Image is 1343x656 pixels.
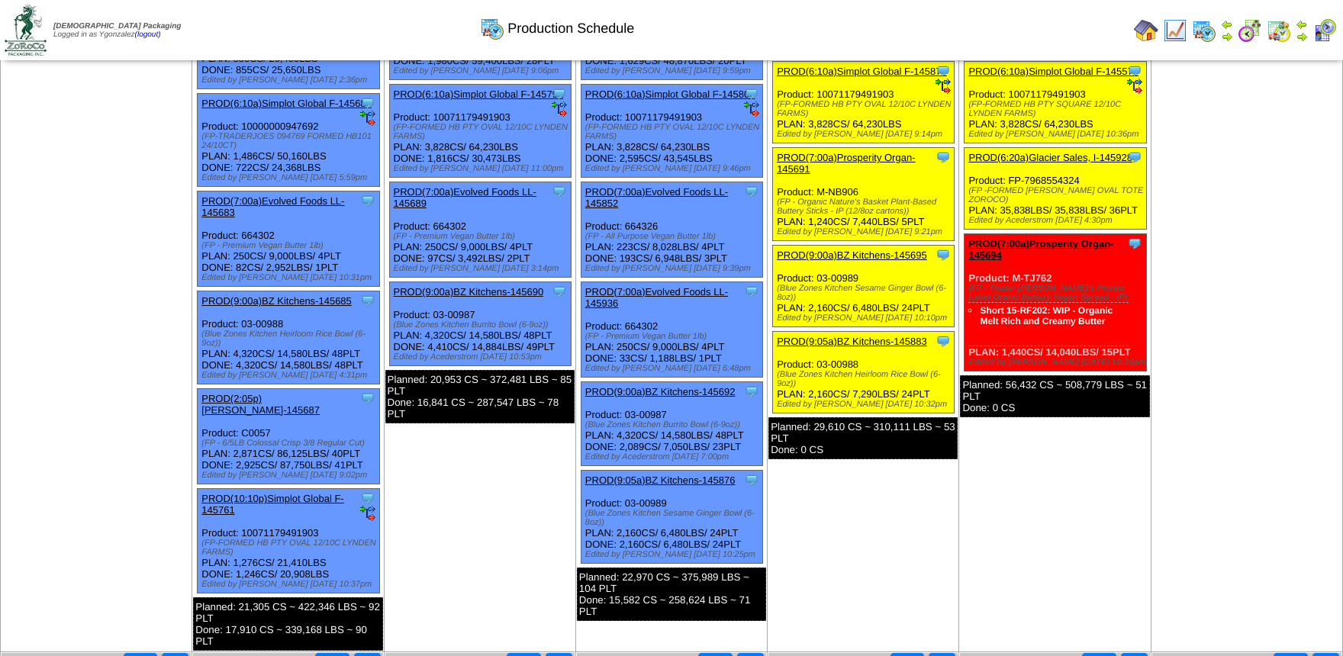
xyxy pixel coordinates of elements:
[5,5,47,56] img: zoroco-logo-small.webp
[773,332,955,413] div: Product: 03-00988 PLAN: 2,160CS / 7,290LBS / 24PLT
[585,550,762,559] div: Edited by [PERSON_NAME] [DATE] 10:25pm
[201,471,378,480] div: Edited by [PERSON_NAME] [DATE] 9:02pm
[360,193,375,208] img: Tooltip
[360,391,375,406] img: Tooltip
[777,100,954,118] div: (FP-FORMED HB PTY OVAL 12/10C LYNDEN FARMS)
[1312,18,1337,43] img: calendarcustomer.gif
[360,490,375,506] img: Tooltip
[1163,18,1187,43] img: line_graph.gif
[936,63,951,79] img: Tooltip
[773,148,955,241] div: Product: M-NB906 PLAN: 1,240CS / 7,440LBS / 5PLT
[360,293,375,308] img: Tooltip
[201,273,378,282] div: Edited by [PERSON_NAME] [DATE] 10:31pm
[768,417,958,459] div: Planned: 29,610 CS ~ 310,111 LBS ~ 53 PLT Done: 0 CS
[744,184,759,199] img: Tooltip
[777,284,954,302] div: (Blue Zones Kitchen Sesame Ginger Bowl (6-8oz))
[577,568,766,621] div: Planned: 22,970 CS ~ 375,989 LBS ~ 104 PLT Done: 15,582 CS ~ 258,624 LBS ~ 71 PLT
[394,232,571,241] div: (FP - Premium Vegan Butter 1lb)
[777,249,927,261] a: PROD(9:00a)BZ Kitchens-145695
[394,123,571,141] div: (FP-FORMED HB PTY OVAL 12/10C LYNDEN FARMS)
[965,62,1146,143] div: Product: 10071179491903 PLAN: 3,828CS / 64,230LBS
[552,101,567,117] img: ediSmall.gif
[1134,18,1158,43] img: home.gif
[394,88,564,100] a: PROD(6:10a)Simplot Global F-145792
[135,31,161,39] a: (logout)
[777,370,954,388] div: (Blue Zones Kitchen Heirloom Rice Bowl (6-9oz))
[585,66,762,76] div: Edited by [PERSON_NAME] [DATE] 9:59pm
[585,474,736,486] a: PROD(9:05a)BZ Kitchens-145876
[585,164,762,173] div: Edited by [PERSON_NAME] [DATE] 9:46pm
[585,232,762,241] div: (FP - All Purpose Vegan Butter 1lb)
[585,123,762,141] div: (FP-FORMED HB PTY OVAL 12/10C LYNDEN FARMS)
[201,76,378,85] div: Edited by [PERSON_NAME] [DATE] 2:36pm
[360,506,375,521] img: ediSmall.gif
[581,282,762,378] div: Product: 664302 PLAN: 250CS / 9,000LBS / 4PLT DONE: 33CS / 1,188LBS / 1PLT
[53,22,181,31] span: [DEMOGRAPHIC_DATA] Packaging
[201,132,378,150] div: (FP-TRADERJOES 094769 FORMED HB101 24/10CT)
[581,85,762,178] div: Product: 10071179491903 PLAN: 3,828CS / 64,230LBS DONE: 2,595CS / 43,545LBS
[198,191,379,287] div: Product: 664302 PLAN: 250CS / 9,000LBS / 4PLT DONE: 82CS / 2,952LBS / 1PLT
[585,386,736,397] a: PROD(9:00a)BZ Kitchens-145692
[389,282,571,366] div: Product: 03-00987 PLAN: 4,320CS / 14,580LBS / 48PLT DONE: 4,410CS / 14,884LBS / 49PLT
[773,246,955,327] div: Product: 03-00989 PLAN: 2,160CS / 6,480LBS / 24PLT
[744,472,759,487] img: Tooltip
[585,509,762,527] div: (Blue Zones Kitchen Sesame Ginger Bowl (6-8oz))
[1267,18,1291,43] img: calendarinout.gif
[777,152,915,175] a: PROD(7:00a)Prosperity Organ-145691
[744,384,759,399] img: Tooltip
[1296,31,1308,43] img: arrowright.gif
[201,241,378,250] div: (FP - Premium Vegan Butter 1lb)
[777,66,947,77] a: PROD(6:10a)Simplot Global F-145870
[585,286,728,309] a: PROD(7:00a)Evolved Foods LL-145936
[585,264,762,273] div: Edited by [PERSON_NAME] [DATE] 9:39pm
[777,400,954,409] div: Edited by [PERSON_NAME] [DATE] 10:32pm
[201,539,378,557] div: (FP-FORMED HB PTY OVAL 12/10C LYNDEN FARMS)
[777,336,927,347] a: PROD(9:05a)BZ Kitchens-145883
[198,389,379,484] div: Product: C0057 PLAN: 2,871CS / 86,125LBS / 40PLT DONE: 2,925CS / 87,750LBS / 41PLT
[394,352,571,362] div: Edited by Acederstrom [DATE] 10:53pm
[201,98,372,109] a: PROD(6:10a)Simplot Global F-145684
[936,333,951,349] img: Tooltip
[198,291,379,384] div: Product: 03-00988 PLAN: 4,320CS / 14,580LBS / 48PLT DONE: 4,320CS / 14,580LBS / 48PLT
[201,173,378,182] div: Edited by [PERSON_NAME] [DATE] 5:59pm
[201,439,378,448] div: (FP - 6/5LB Colossal Crisp 3/8 Regular Cut)
[394,186,536,209] a: PROD(7:00a)Evolved Foods LL-145689
[581,382,762,466] div: Product: 03-00987 PLAN: 4,320CS / 14,580LBS / 48PLT DONE: 2,089CS / 7,050LBS / 23PLT
[936,247,951,262] img: Tooltip
[968,284,1145,302] div: (FP - Trader [PERSON_NAME]'s Private Label Oranic Buttery Vegan Spread - IP)
[777,314,954,323] div: Edited by [PERSON_NAME] [DATE] 10:10pm
[394,66,571,76] div: Edited by [PERSON_NAME] [DATE] 9:06pm
[581,182,762,278] div: Product: 664326 PLAN: 223CS / 8,028LBS / 4PLT DONE: 193CS / 6,948LBS / 3PLT
[198,489,379,593] div: Product: 10071179491903 PLAN: 1,276CS / 21,410LBS DONE: 1,246CS / 20,908LBS
[552,184,567,199] img: Tooltip
[201,295,352,307] a: PROD(9:00a)BZ Kitchens-145685
[394,286,544,297] a: PROD(9:00a)BZ Kitchens-145690
[360,95,375,111] img: Tooltip
[1296,18,1308,31] img: arrowleft.gif
[968,130,1145,139] div: Edited by [PERSON_NAME] [DATE] 10:36pm
[1127,63,1142,79] img: Tooltip
[585,452,762,461] div: Edited by Acederstrom [DATE] 7:00pm
[744,284,759,299] img: Tooltip
[777,227,954,236] div: Edited by [PERSON_NAME] [DATE] 9:21pm
[980,305,1113,326] a: Short 15-RF202: WIP - Organic Melt Rich and Creamy Butter
[773,62,955,143] div: Product: 10071179491903 PLAN: 3,828CS / 64,230LBS
[507,21,634,37] span: Production Schedule
[581,471,762,564] div: Product: 03-00989 PLAN: 2,160CS / 6,480LBS / 24PLT DONE: 2,160CS / 6,480LBS / 24PLT
[744,101,759,117] img: ediSmall.gif
[968,358,1145,367] div: Edited by [PERSON_NAME] [DATE] 10:34pm
[777,198,954,216] div: (FP - Organic Nature's Basket Plant-Based Buttery Sticks - IP (12/8oz cartons))
[936,150,951,165] img: Tooltip
[360,111,375,126] img: ediSmall.gif
[777,130,954,139] div: Edited by [PERSON_NAME] [DATE] 9:14pm
[968,216,1145,225] div: Edited by Acederstrom [DATE] 4:30pm
[585,88,755,100] a: PROD(6:10a)Simplot Global F-145800
[1192,18,1216,43] img: calendarprod.gif
[552,86,567,101] img: Tooltip
[53,22,181,39] span: Logged in as Ygonzalez
[1127,79,1142,94] img: ediSmall.gif
[394,264,571,273] div: Edited by [PERSON_NAME] [DATE] 3:14pm
[936,79,951,94] img: ediSmall.gif
[968,66,1138,77] a: PROD(6:10a)Simplot Global F-145570
[968,186,1145,204] div: (FP -FORMED [PERSON_NAME] OVAL TOTE ZOROCO)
